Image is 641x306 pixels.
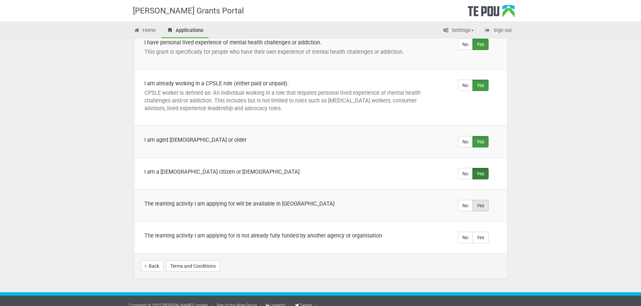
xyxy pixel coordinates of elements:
div: Te Pou Logo [468,5,515,21]
label: No [458,39,473,50]
label: Yes [472,136,489,147]
p: This grant is specifically for people who have their own experience of mental health challenges o... [144,48,430,56]
p: CPSLE worker is defined as: An individual working in a role that requires personal lived experien... [144,89,430,112]
a: Applications [162,24,209,38]
a: Settings [438,24,479,38]
label: No [458,168,473,179]
label: Yes [472,80,489,91]
a: Back [141,260,164,272]
div: I am aged [DEMOGRAPHIC_DATA] or older [144,136,430,144]
label: No [458,200,473,211]
label: Yes [472,232,489,243]
div: I have personal lived experience of mental health challenges or addiction. [144,39,430,46]
label: Yes [472,200,489,211]
a: Sign out [479,24,517,38]
a: Home [129,24,161,38]
div: I am already working in a CPSLE role (either paid or unpaid). [144,80,430,87]
label: Yes [472,168,489,179]
div: The learning activity I am applying for will be available in [GEOGRAPHIC_DATA] [144,200,430,208]
label: No [458,232,473,243]
label: No [458,136,473,147]
div: I am a [DEMOGRAPHIC_DATA] citizen or [DEMOGRAPHIC_DATA]. [144,168,430,176]
div: The learning activity I am applying for is not already fully funded by another agency or organisa... [144,232,430,239]
label: Yes [472,39,489,50]
button: Terms and Conditions [166,260,220,272]
label: No [458,80,473,91]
